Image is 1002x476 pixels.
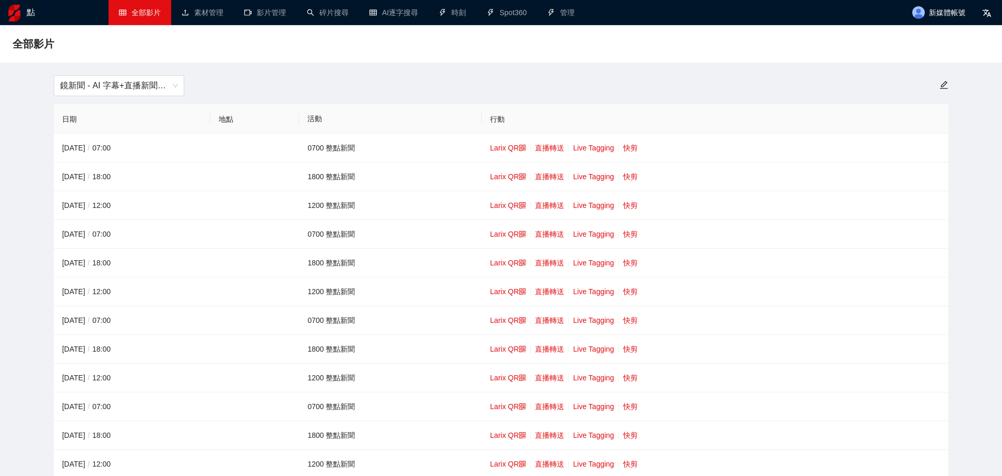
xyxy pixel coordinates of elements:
a: 快剪 [623,201,638,210]
td: 1200 整點新聞 [299,364,482,392]
td: [DATE] 12:00 [54,277,210,306]
a: Live Tagging [573,230,614,238]
a: Larix QR [490,460,526,468]
td: [DATE] 07:00 [54,306,210,335]
a: 快剪 [623,374,638,382]
td: 1200 整點新聞 [299,277,482,306]
a: 攝影機影片管理 [244,8,286,17]
span: / [85,345,92,353]
a: 直播轉送 [535,201,564,210]
a: 直播轉送 [535,431,564,439]
font: 全部影片 [13,38,54,50]
a: Live Tagging [573,172,614,181]
a: Live Tagging [573,431,614,439]
td: [DATE] 18:00 [54,162,210,191]
span: 全部影片 [13,36,54,52]
a: Live Tagging [573,345,614,353]
span: qrcode [519,202,526,209]
a: Larix QR [490,374,526,382]
a: 快剪 [623,460,638,468]
a: 直播轉送 [535,402,564,411]
a: 快剪 [623,259,638,267]
td: [DATE] 07:00 [54,220,210,249]
a: Live Tagging [573,402,614,411]
a: 直播轉送 [535,172,564,181]
font: 行動 [490,115,505,123]
span: / [85,201,92,210]
a: 霹靂時刻 [439,8,466,17]
a: 直播轉送 [535,460,564,468]
a: 直播轉送 [535,287,564,296]
span: / [85,172,92,181]
td: 1800 整點新聞 [299,249,482,277]
span: / [85,374,92,382]
td: 1800 整點新聞 [299,421,482,450]
td: [DATE] 18:00 [54,421,210,450]
span: / [85,316,92,324]
a: Live Tagging [573,201,614,210]
a: Larix QR [490,345,526,353]
a: Larix QR [490,259,526,267]
td: [DATE] 07:00 [54,134,210,162]
span: / [85,402,92,411]
span: 鏡新聞 - AI 字幕+直播新聞（2025-2027） [60,76,178,96]
span: edit [939,80,948,89]
a: 快剪 [623,316,638,324]
td: 0700 整點新聞 [299,220,482,249]
td: 0700 整點新聞 [299,306,482,335]
a: 快剪 [623,402,638,411]
a: Larix QR [490,287,526,296]
span: qrcode [519,460,526,468]
a: Live Tagging [573,460,614,468]
a: 快剪 [623,345,638,353]
span: qrcode [519,432,526,439]
font: 點 [27,8,35,17]
a: Live Tagging [573,316,614,324]
a: 上傳素材管理 [182,8,223,17]
a: 直播轉送 [535,144,564,152]
span: / [85,431,92,439]
a: 霹靂管理 [547,8,575,17]
a: 快剪 [623,172,638,181]
a: 霹靂Spot360 [487,8,527,17]
a: Larix QR [490,201,526,210]
span: / [85,144,92,152]
a: Larix QR [490,230,526,238]
img: 標識 [8,5,20,21]
a: 直播轉送 [535,345,564,353]
font: 日期 [62,115,77,123]
font: 全部影片 [132,8,161,17]
a: Larix QR [490,144,526,152]
span: / [85,287,92,296]
td: [DATE] 12:00 [54,364,210,392]
td: [DATE] 07:00 [54,392,210,421]
a: Live Tagging [573,287,614,296]
a: 搜尋碎片搜尋 [307,8,349,17]
td: 0700 整點新聞 [299,392,482,421]
a: Live Tagging [573,259,614,267]
span: qrcode [519,144,526,152]
span: qrcode [519,403,526,410]
span: qrcode [519,173,526,180]
td: [DATE] 12:00 [54,191,210,220]
a: 快剪 [623,431,638,439]
td: 1800 整點新聞 [299,335,482,364]
a: 桌子AI逐字搜尋 [369,8,418,17]
td: 1800 整點新聞 [299,162,482,191]
th: 活動 [299,104,482,134]
img: 頭像 [912,6,925,19]
td: 1200 整點新聞 [299,191,482,220]
a: 直播轉送 [535,374,564,382]
font: 地點 [219,115,233,123]
font: 新媒體帳號 [929,9,965,17]
a: 快剪 [623,230,638,238]
span: / [85,230,92,238]
a: 快剪 [623,144,638,152]
span: / [85,259,92,267]
span: qrcode [519,345,526,353]
span: qrcode [519,259,526,266]
span: qrcode [519,317,526,324]
td: [DATE] 18:00 [54,335,210,364]
span: qrcode [519,288,526,295]
span: qrcode [519,374,526,381]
